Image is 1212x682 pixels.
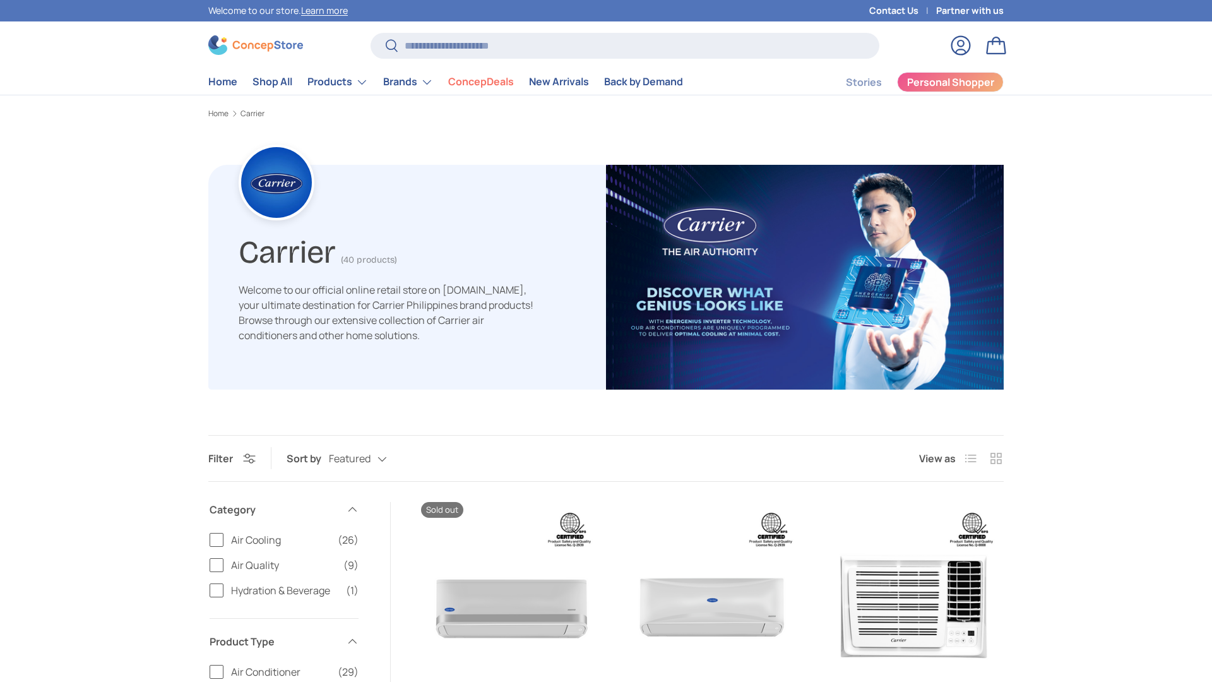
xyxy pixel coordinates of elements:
[343,558,359,573] span: (9)
[208,452,256,465] button: Filter
[208,69,237,94] a: Home
[208,452,233,465] span: Filter
[231,558,336,573] span: Air Quality
[376,69,441,95] summary: Brands
[231,664,330,679] span: Air Conditioner
[346,583,359,598] span: (1)
[208,69,683,95] nav: Primary
[604,69,683,94] a: Back by Demand
[208,110,229,117] a: Home
[208,4,348,18] p: Welcome to our store.
[329,453,371,465] span: Featured
[239,282,535,343] p: Welcome to our official online retail store on [DOMAIN_NAME], your ultimate destination for Carri...
[210,634,338,649] span: Product Type
[208,35,303,55] img: ConcepStore
[448,69,514,94] a: ConcepDeals
[341,254,397,265] span: (40 products)
[816,69,1004,95] nav: Secondary
[239,229,336,271] h1: Carrier
[338,532,359,547] span: (26)
[907,77,994,87] span: Personal Shopper
[897,72,1004,92] a: Personal Shopper
[421,502,463,518] span: Sold out
[210,502,338,517] span: Category
[529,69,589,94] a: New Arrivals
[252,69,292,94] a: Shop All
[210,619,359,664] summary: Product Type
[208,108,1004,119] nav: Breadcrumbs
[338,664,359,679] span: (29)
[606,165,1004,390] img: carrier-banner-image-concepstore
[383,69,433,95] a: Brands
[287,451,329,466] label: Sort by
[241,110,264,117] a: Carrier
[210,487,359,532] summary: Category
[936,4,1004,18] a: Partner with us
[231,532,330,547] span: Air Cooling
[231,583,338,598] span: Hydration & Beverage
[300,69,376,95] summary: Products
[919,451,956,466] span: View as
[846,70,882,95] a: Stories
[307,69,368,95] a: Products
[329,448,412,470] button: Featured
[301,4,348,16] a: Learn more
[869,4,936,18] a: Contact Us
